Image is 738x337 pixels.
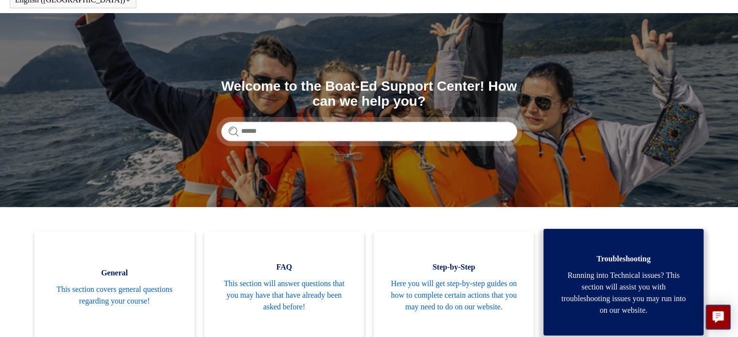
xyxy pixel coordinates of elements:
span: Step-by-Step [388,261,519,273]
button: Live chat [705,305,731,330]
span: This section covers general questions regarding your course! [49,284,180,307]
span: General [49,267,180,279]
span: FAQ [219,261,350,273]
a: Troubleshooting Running into Technical issues? This section will assist you with troubleshooting ... [543,229,704,336]
span: This section will answer questions that you may have that have already been asked before! [219,278,350,313]
h1: Welcome to the Boat-Ed Support Center! How can we help you? [221,79,517,109]
input: Search [221,122,517,141]
span: Here you will get step-by-step guides on how to complete certain actions that you may need to do ... [388,278,519,313]
span: Running into Technical issues? This section will assist you with troubleshooting issues you may r... [558,270,689,316]
span: Troubleshooting [558,253,689,265]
